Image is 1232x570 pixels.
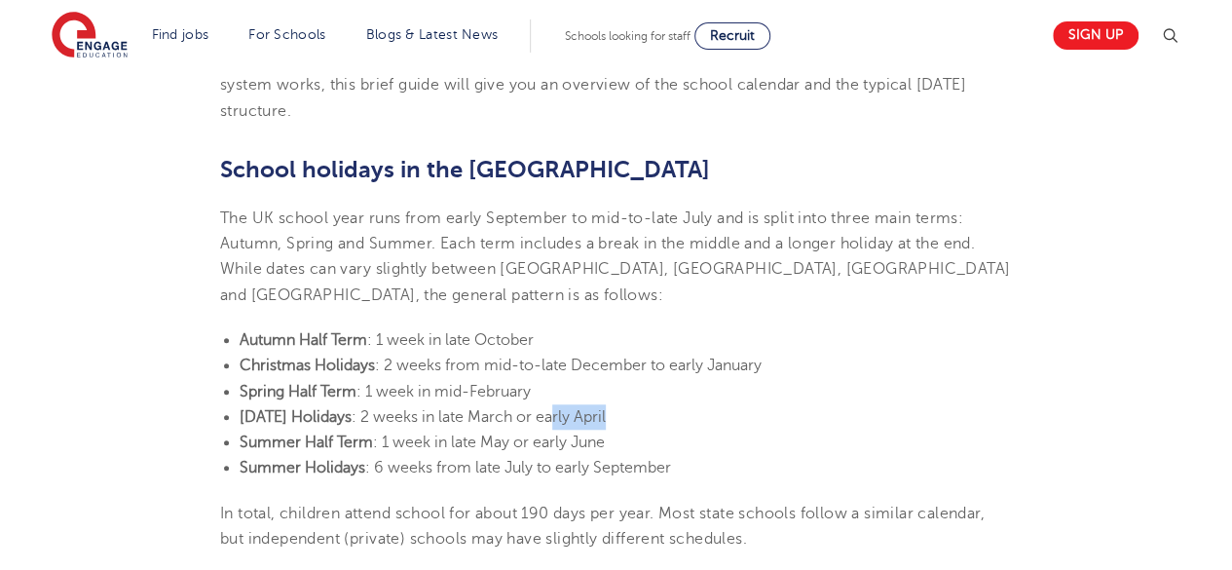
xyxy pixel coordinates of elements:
span: The UK school year runs from early September to mid-to-late July and is split into three main ter... [220,209,963,252]
span: : 2 weeks in late March or early April [352,408,606,426]
b: Autumn Half Term [240,331,367,349]
b: [DATE] Holidays [240,408,352,426]
a: For Schools [248,27,325,42]
a: Recruit [694,22,770,50]
span: Recruit [710,28,755,43]
span: Each term includes a break in the middle and a longer holiday at the end. While dates can vary sl... [220,235,1010,304]
b: Summer Holidays [240,459,365,476]
b: Christmas Holidays [240,357,375,374]
span: If you’re considering relocating to the [GEOGRAPHIC_DATA] or simply want to understand how the sc... [220,51,1004,120]
a: Sign up [1053,21,1139,50]
b: Spring Half Term [240,383,356,400]
span: : 1 week in mid-February [356,383,531,400]
a: Find jobs [152,27,209,42]
span: In total, children attend school for about 190 days per year. Most state schools follow a similar... [220,505,985,548]
span: : 1 week in late May or early June [373,434,605,451]
img: Engage Education [52,12,128,60]
span: : 1 week in late October [367,331,534,349]
span: Schools looking for staff [565,29,691,43]
a: Blogs & Latest News [366,27,499,42]
b: School holidays in the [GEOGRAPHIC_DATA] [220,156,710,183]
span: : 2 weeks from mid-to-late December to early January [375,357,762,374]
b: Summer Half Term [240,434,373,451]
span: : 6 weeks from late July to early September [365,459,671,476]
